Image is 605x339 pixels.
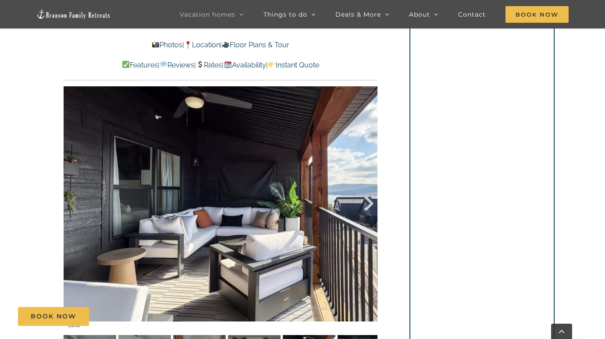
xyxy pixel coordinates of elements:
[458,11,486,18] span: Contact
[122,61,129,68] img: ✅
[196,61,222,69] a: Rates
[160,61,167,68] img: 💬
[224,61,266,69] a: Availability
[222,41,229,48] img: 🎥
[196,61,203,68] img: 💲
[409,11,430,18] span: About
[268,61,275,68] img: 👉
[335,11,381,18] span: Deals & More
[185,41,192,48] img: 📍
[160,61,194,69] a: Reviews
[152,41,159,48] img: 📸
[180,11,235,18] span: Vacation homes
[268,61,319,69] a: Instant Quote
[64,60,377,71] p: | | | |
[36,9,111,19] img: Branson Family Retreats Logo
[505,6,569,23] span: Book Now
[18,307,89,326] a: Book Now
[263,11,307,18] span: Things to do
[184,41,220,49] a: Location
[122,61,158,69] a: Features
[151,41,182,49] a: Photos
[222,41,289,49] a: Floor Plans & Tour
[224,61,231,68] img: 📆
[31,313,76,320] span: Book Now
[64,39,377,51] p: | |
